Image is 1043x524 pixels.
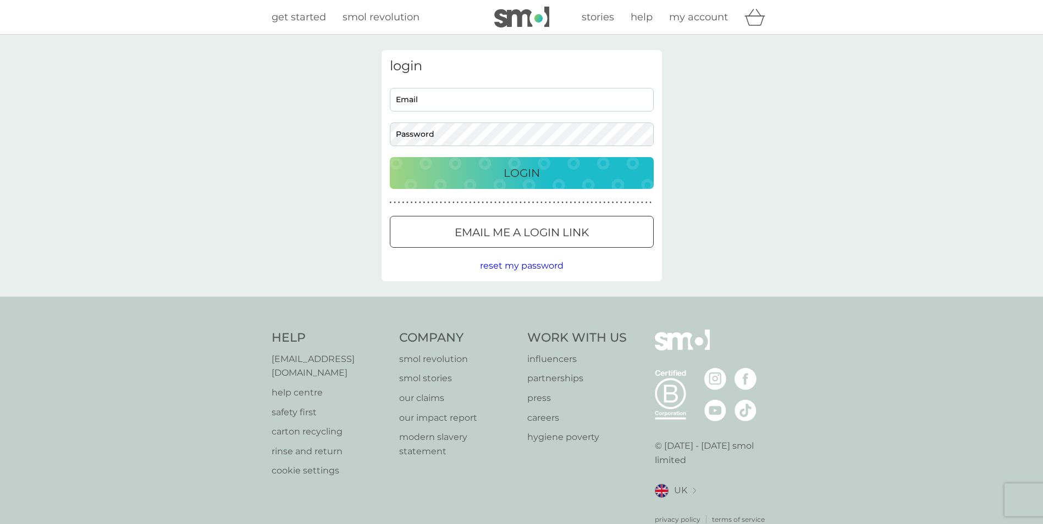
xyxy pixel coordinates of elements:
p: ● [558,200,560,205]
p: ● [628,200,631,205]
p: ● [587,200,589,205]
h4: Company [399,330,516,347]
h4: Work With Us [527,330,627,347]
p: ● [616,200,618,205]
p: ● [608,200,610,205]
p: ● [612,200,614,205]
p: ● [595,200,597,205]
p: ● [553,200,555,205]
img: visit the smol Tiktok page [735,399,757,421]
p: ● [507,200,509,205]
a: our claims [399,391,516,405]
img: smol [655,330,710,367]
img: select a new location [693,488,696,494]
p: ● [432,200,434,205]
p: Login [504,164,540,182]
p: ● [448,200,450,205]
span: UK [674,483,687,498]
a: stories [582,9,614,25]
p: © [DATE] - [DATE] smol limited [655,439,772,467]
button: Email me a login link [390,216,654,248]
img: visit the smol Youtube page [704,399,726,421]
p: ● [490,200,493,205]
p: ● [444,200,446,205]
p: ● [591,200,593,205]
p: ● [511,200,514,205]
p: ● [520,200,522,205]
a: smol revolution [399,352,516,366]
p: ● [645,200,648,205]
p: ● [486,200,488,205]
p: ● [637,200,639,205]
span: get started [272,11,326,23]
p: ● [402,200,404,205]
p: ● [452,200,455,205]
p: ● [532,200,534,205]
p: ● [582,200,584,205]
p: ● [398,200,400,205]
p: ● [620,200,622,205]
p: ● [435,200,438,205]
p: ● [465,200,467,205]
a: help [631,9,653,25]
p: ● [561,200,564,205]
p: ● [478,200,480,205]
p: ● [599,200,601,205]
p: ● [419,200,421,205]
a: my account [669,9,728,25]
p: [EMAIL_ADDRESS][DOMAIN_NAME] [272,352,389,380]
p: ● [641,200,643,205]
span: stories [582,11,614,23]
p: ● [390,200,392,205]
p: ● [427,200,429,205]
p: ● [528,200,530,205]
p: ● [578,200,581,205]
span: reset my password [480,260,564,271]
img: visit the smol Facebook page [735,368,757,390]
span: my account [669,11,728,23]
a: modern slavery statement [399,430,516,458]
p: ● [540,200,543,205]
a: smol stories [399,371,516,386]
a: rinse and return [272,444,389,459]
p: ● [566,200,568,205]
p: ● [473,200,476,205]
p: ● [570,200,572,205]
p: ● [457,200,459,205]
p: ● [494,200,496,205]
p: ● [603,200,605,205]
a: hygiene poverty [527,430,627,444]
a: careers [527,411,627,425]
img: UK flag [655,484,669,498]
p: ● [503,200,505,205]
p: ● [515,200,517,205]
a: partnerships [527,371,627,386]
h3: login [390,58,654,74]
p: ● [545,200,547,205]
a: our impact report [399,411,516,425]
a: cookie settings [272,464,389,478]
p: ● [524,200,526,205]
div: basket [744,6,772,28]
a: influencers [527,352,627,366]
p: safety first [272,405,389,420]
span: smol revolution [343,11,420,23]
a: smol revolution [343,9,420,25]
a: press [527,391,627,405]
a: help centre [272,386,389,400]
a: get started [272,9,326,25]
img: visit the smol Instagram page [704,368,726,390]
p: ● [461,200,463,205]
p: ● [440,200,442,205]
p: ● [649,200,652,205]
p: ● [394,200,396,205]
